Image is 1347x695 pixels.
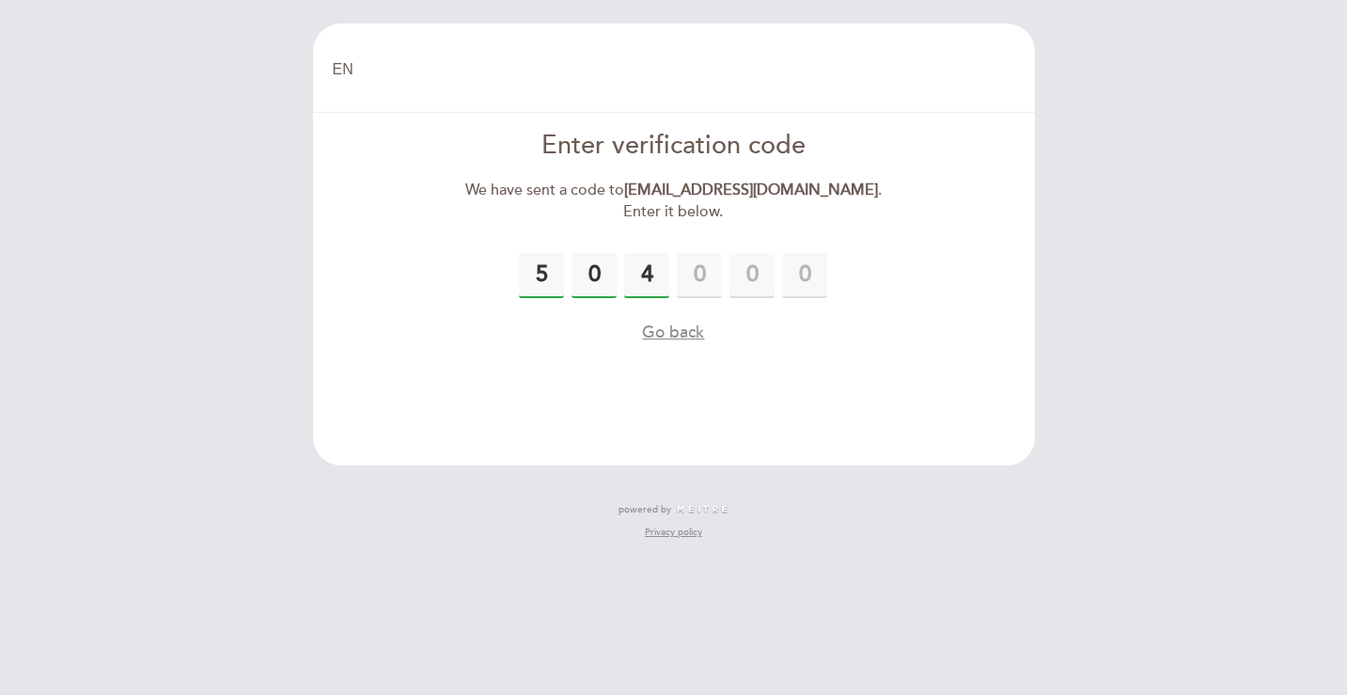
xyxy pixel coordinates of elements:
a: powered by [619,503,729,516]
img: MEITRE [676,505,729,514]
div: We have sent a code to . Enter it below. [458,180,889,223]
input: 0 [572,253,617,298]
div: Enter verification code [458,128,889,165]
input: 0 [729,253,775,298]
span: powered by [619,503,671,516]
a: Privacy policy [645,526,702,539]
input: 0 [624,253,669,298]
input: 0 [519,253,564,298]
input: 0 [677,253,722,298]
strong: [EMAIL_ADDRESS][DOMAIN_NAME] [624,181,878,199]
button: Go back [642,321,704,344]
input: 0 [782,253,827,298]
